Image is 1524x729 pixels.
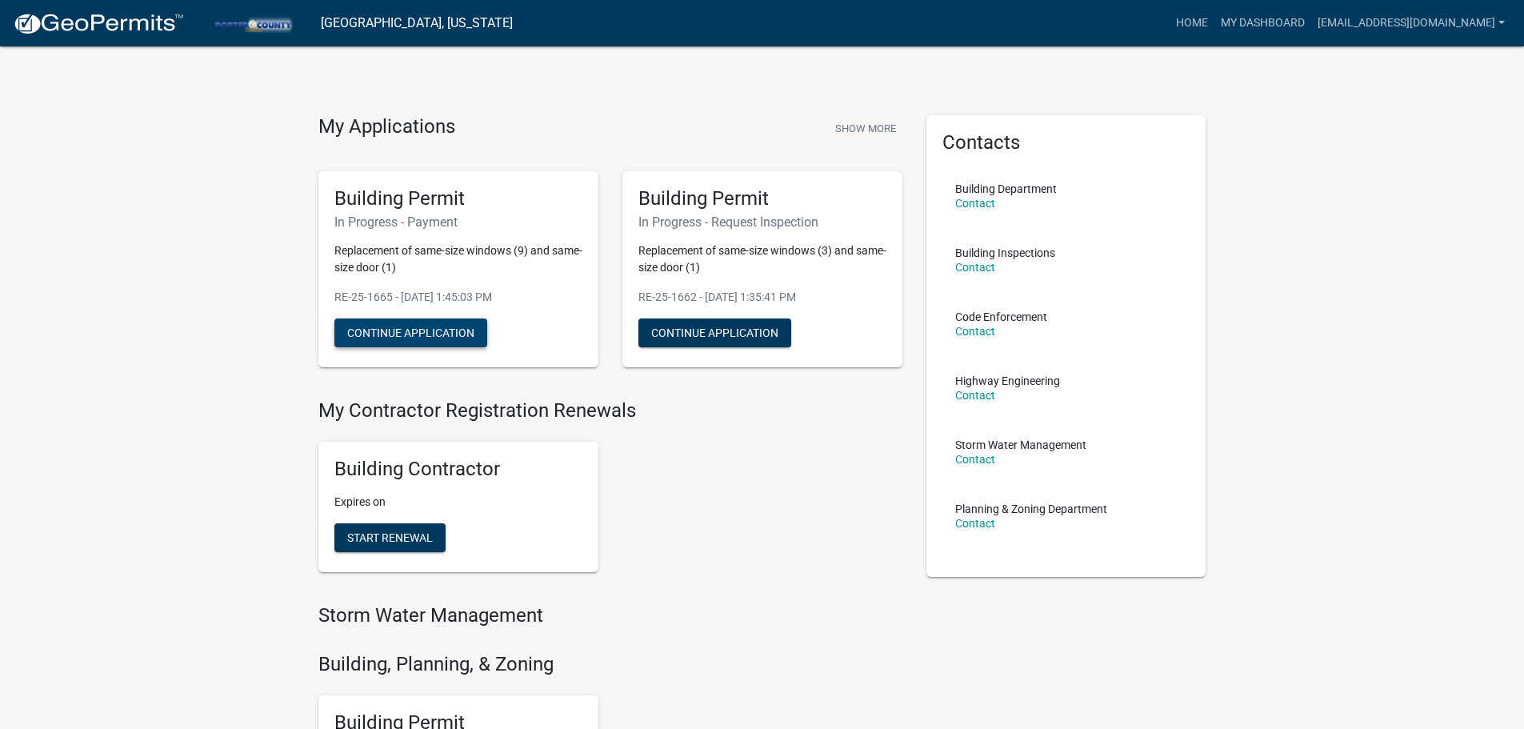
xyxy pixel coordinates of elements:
h4: Building, Planning, & Zoning [318,653,902,676]
a: [EMAIL_ADDRESS][DOMAIN_NAME] [1311,8,1511,38]
a: Contact [955,261,995,274]
button: Continue Application [638,318,791,347]
h6: In Progress - Request Inspection [638,214,886,230]
a: Contact [955,325,995,338]
h4: Storm Water Management [318,604,902,627]
a: Contact [955,197,995,210]
h4: My Applications [318,115,455,139]
h5: Contacts [942,131,1190,154]
h5: Building Permit [334,187,582,210]
a: Contact [955,453,995,466]
p: RE-25-1662 - [DATE] 1:35:41 PM [638,289,886,306]
p: Building Inspections [955,247,1055,258]
h5: Building Permit [638,187,886,210]
a: Contact [955,517,995,530]
button: Start Renewal [334,523,446,552]
button: Show More [829,115,902,142]
p: Replacement of same-size windows (3) and same-size door (1) [638,242,886,276]
p: Storm Water Management [955,439,1086,451]
p: Planning & Zoning Department [955,503,1107,515]
p: Code Enforcement [955,311,1047,322]
p: Replacement of same-size windows (9) and same-size door (1) [334,242,582,276]
h5: Building Contractor [334,458,582,481]
a: My Dashboard [1214,8,1311,38]
img: Porter County, Indiana [197,12,308,34]
p: RE-25-1665 - [DATE] 1:45:03 PM [334,289,582,306]
button: Continue Application [334,318,487,347]
p: Building Department [955,183,1057,194]
p: Expires on [334,494,582,511]
h6: In Progress - Payment [334,214,582,230]
span: Start Renewal [347,531,433,544]
wm-registration-list-section: My Contractor Registration Renewals [318,399,902,585]
h4: My Contractor Registration Renewals [318,399,902,423]
a: Contact [955,389,995,402]
a: Home [1170,8,1214,38]
p: Highway Engineering [955,375,1060,387]
a: [GEOGRAPHIC_DATA], [US_STATE] [321,10,513,37]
